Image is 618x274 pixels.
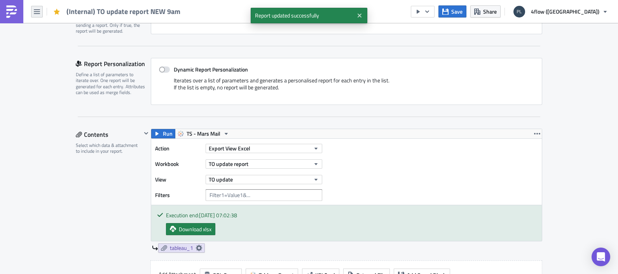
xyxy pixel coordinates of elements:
button: TO update [206,175,322,184]
button: Share [470,5,501,17]
div: Contents [76,129,141,140]
button: Close [354,10,365,21]
button: Export View Excel [206,144,322,153]
img: Avatar [513,5,526,18]
label: Workbook [155,158,202,170]
span: Report updated successfully [251,8,354,23]
span: TS - Mars Mail [187,129,220,138]
body: Rich Text Area. Press ALT-0 for help. [3,3,371,34]
span: Save [451,7,463,16]
span: TO update report [209,160,248,168]
button: Save [438,5,466,17]
img: PushMetrics [5,5,18,18]
div: Optionally, perform a condition check before generating and sending a report. Only if true, the r... [76,10,146,34]
input: Filter1=Value1&... [206,189,322,201]
button: TS - Mars Mail [175,129,232,138]
label: View [155,174,202,185]
span: Download xlsx [179,225,211,233]
button: TO update report [206,159,322,169]
span: Share [483,7,497,16]
span: tableau_1 [170,244,193,251]
strong: Dynamic Report Personalization [174,65,248,73]
button: Hide content [141,129,151,138]
div: Select which data & attachment to include in your report. [76,142,141,154]
span: 4flow ([GEOGRAPHIC_DATA]) [531,7,599,16]
span: TO update [209,175,233,183]
a: tableau_1 [158,243,205,253]
p: Hi Team. Please find the TO update tool report Planning Team, [3,3,371,34]
a: Download xlsx [166,223,215,235]
span: Run [163,129,173,138]
div: Open Intercom Messenger [592,248,610,266]
button: Run [151,129,175,138]
div: Iterates over a list of parameters and generates a personalised report for each entry in the list... [159,77,534,97]
div: Report Personalization [76,58,151,70]
label: Action [155,143,202,154]
div: Execution end: [DATE] 07:02:38 [166,211,536,219]
span: (Internal) TO update report NEW 9am [66,7,181,16]
span: Export View Excel [209,144,250,152]
button: 4flow ([GEOGRAPHIC_DATA]) [509,3,612,20]
div: Define a list of parameters to iterate over. One report will be generated for each entry. Attribu... [76,72,146,96]
label: Filters [155,189,202,201]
